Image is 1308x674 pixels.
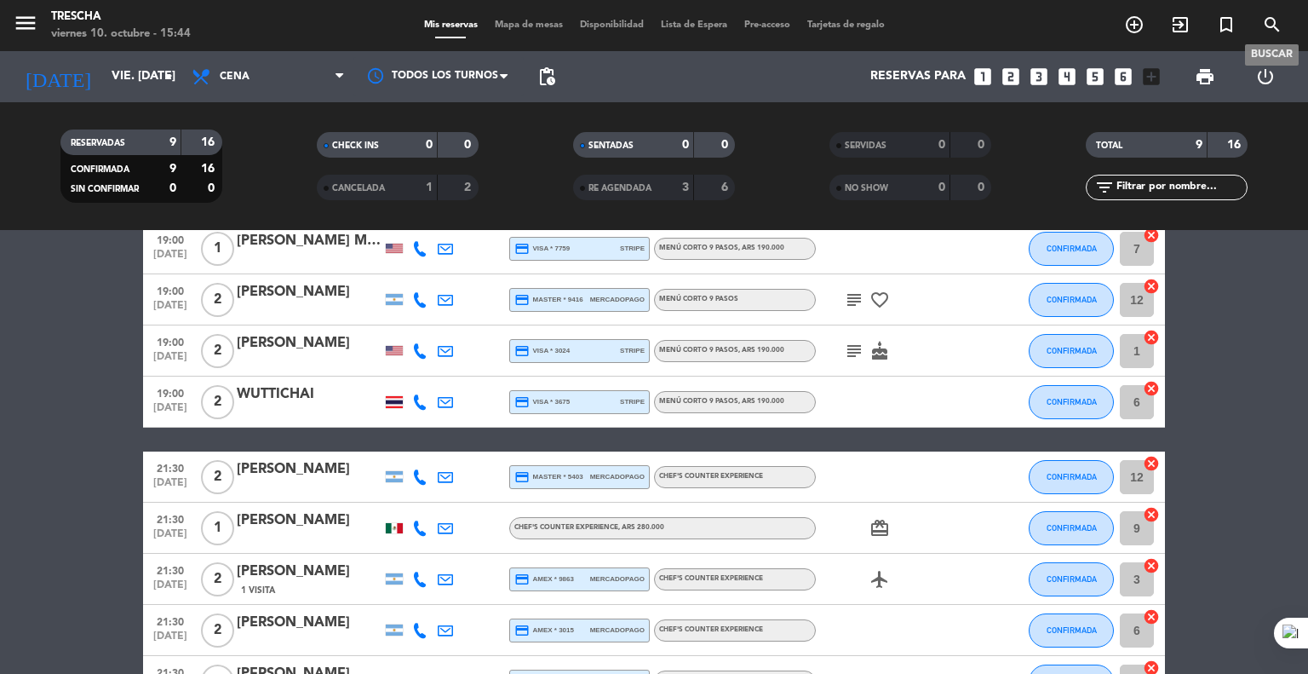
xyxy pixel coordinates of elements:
i: subject [844,290,864,310]
i: cancel [1143,329,1160,346]
button: CONFIRMADA [1029,385,1114,419]
div: [PERSON_NAME] [237,612,381,634]
span: [DATE] [149,579,192,599]
span: Chef's Counter Experience [659,626,763,633]
div: [PERSON_NAME] [237,281,381,303]
span: visa * 3675 [514,395,570,410]
span: [DATE] [149,528,192,548]
i: cancel [1143,455,1160,472]
strong: 0 [978,139,988,151]
span: 21:30 [149,458,192,477]
strong: 9 [169,163,176,175]
i: card_giftcard [869,518,890,539]
span: 19:00 [149,229,192,249]
strong: 0 [978,181,988,193]
i: looks_3 [1028,66,1050,88]
span: [DATE] [149,477,192,497]
i: cancel [1143,608,1160,625]
span: stripe [620,243,645,254]
span: [DATE] [149,351,192,371]
span: visa * 3024 [514,343,570,359]
i: cake [869,341,890,361]
strong: 0 [426,139,433,151]
strong: 9 [169,136,176,148]
span: [DATE] [149,300,192,320]
i: cancel [1143,227,1160,244]
i: [DATE] [13,58,103,95]
span: Mapa de mesas [486,20,571,30]
i: credit_card [514,395,530,410]
strong: 0 [938,139,945,151]
i: cancel [1143,557,1160,574]
span: 2 [201,562,234,596]
span: Menú corto 9 pasos [659,296,738,302]
span: mercadopago [590,471,645,482]
button: CONFIRMADA [1029,562,1114,596]
span: SIN CONFIRMAR [71,185,139,193]
span: amex * 9863 [514,572,574,587]
strong: 16 [1227,139,1244,151]
i: credit_card [514,572,530,587]
i: looks_4 [1056,66,1078,88]
div: LOG OUT [1235,51,1295,102]
span: SENTADAS [588,141,634,150]
span: , ARS 280.000 [618,524,664,531]
span: CHECK INS [332,141,379,150]
span: Pre-acceso [736,20,799,30]
span: SERVIDAS [845,141,886,150]
button: CONFIRMADA [1029,460,1114,494]
strong: 9 [1196,139,1202,151]
i: exit_to_app [1170,14,1190,35]
span: 2 [201,614,234,648]
span: Menú corto 9 pasos [659,245,784,251]
span: 1 [201,511,234,545]
button: CONFIRMADA [1029,283,1114,317]
i: turned_in_not [1216,14,1236,35]
strong: 0 [169,182,176,194]
div: BUSCAR [1245,44,1299,66]
strong: 0 [938,181,945,193]
button: CONFIRMADA [1029,334,1114,368]
span: , ARS 190.000 [738,398,784,405]
span: print [1195,66,1215,87]
span: Lista de Espera [652,20,736,30]
span: Chef's Counter Experience [659,473,763,480]
i: subject [844,341,864,361]
i: looks_one [972,66,994,88]
strong: 0 [208,182,218,194]
span: [DATE] [149,631,192,650]
span: 21:30 [149,560,192,579]
span: CONFIRMADA [71,165,129,174]
span: 2 [201,460,234,494]
span: CONFIRMADA [1047,295,1097,304]
i: credit_card [514,241,530,256]
strong: 0 [464,139,474,151]
i: cancel [1143,380,1160,397]
span: Cena [220,71,250,83]
div: [PERSON_NAME] [237,458,381,481]
span: Tarjetas de regalo [799,20,893,30]
i: menu [13,10,38,36]
button: menu [13,10,38,42]
span: TOTAL [1096,141,1122,150]
i: credit_card [514,469,530,485]
span: 19:00 [149,331,192,351]
i: looks_two [1000,66,1022,88]
span: CONFIRMADA [1047,523,1097,533]
div: WUTTICHAI [237,383,381,406]
strong: 0 [721,139,731,151]
strong: 0 [682,139,689,151]
span: stripe [620,345,645,356]
span: mercadopago [590,573,645,585]
button: CONFIRMADA [1029,511,1114,545]
span: CONFIRMADA [1047,574,1097,584]
i: looks_5 [1084,66,1106,88]
strong: 6 [721,181,731,193]
strong: 16 [201,163,218,175]
span: RESERVADAS [71,139,125,147]
i: favorite_border [869,290,890,310]
span: 1 [201,232,234,266]
span: Chef's Counter Experience [659,575,763,582]
span: NO SHOW [845,184,888,193]
span: CONFIRMADA [1047,244,1097,253]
